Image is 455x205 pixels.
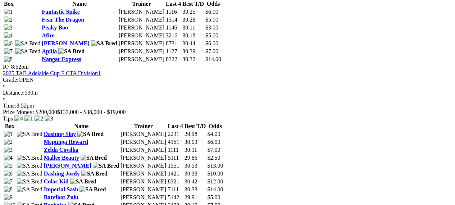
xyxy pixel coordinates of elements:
[44,178,69,184] a: Colac Kid
[182,0,204,8] th: Best T/D
[4,1,14,7] span: Box
[167,138,183,146] td: 4151
[182,40,204,47] td: 30.44
[15,40,41,47] img: SA Bred
[81,170,108,177] img: SA Bred
[120,178,167,185] td: [PERSON_NAME]
[207,178,223,184] span: $12.00
[120,170,167,177] td: [PERSON_NAME]
[205,0,222,8] th: Odds
[44,170,80,177] a: Dashing Jordy
[207,155,220,161] span: $2.50
[167,131,183,138] td: 2231
[4,163,13,169] img: 5
[3,90,24,96] span: Distance:
[4,147,13,153] img: 3
[44,194,78,200] a: Barefoot Zulu
[42,40,89,46] a: [PERSON_NAME]
[120,154,167,161] td: [PERSON_NAME]
[44,163,91,169] a: [PERSON_NAME]
[4,32,13,39] img: 4
[3,102,452,109] div: 8:52pm
[207,123,223,130] th: Odds
[45,115,53,122] img: 3
[205,32,218,38] span: $5.00
[184,170,206,177] td: 30.38
[118,56,165,63] td: [PERSON_NAME]
[182,48,204,55] td: 30.39
[120,138,167,146] td: [PERSON_NAME]
[184,194,206,201] td: 29.91
[167,186,183,193] td: 7111
[3,64,10,70] span: R7
[42,32,54,38] a: Afire
[17,155,42,161] img: SA Bred
[184,186,206,193] td: 30.33
[167,154,183,161] td: 5111
[184,123,206,130] th: Best T/D
[42,48,57,54] a: Apilla
[91,40,117,47] img: SA Bred
[4,155,13,161] img: 4
[4,17,13,23] img: 2
[79,186,106,193] img: SA Bred
[4,178,13,185] img: 7
[4,56,13,63] img: 8
[17,186,42,193] img: SA Bred
[118,0,165,8] th: Trainer
[184,146,206,154] td: 30.11
[167,178,183,185] td: 8321
[44,147,78,153] a: Zelda Covilha
[44,123,120,130] th: Name
[41,0,118,8] th: Name
[44,139,88,145] a: Mepunga Reward
[4,24,13,31] img: 3
[42,24,68,31] a: Peaky Boo
[3,77,19,83] span: Grade:
[4,40,13,47] img: 6
[182,56,204,63] td: 30.32
[167,170,183,177] td: 1421
[165,40,181,47] td: 8731
[4,186,13,193] img: 8
[58,48,85,55] img: SA Bred
[3,109,452,115] div: Prize Money: $200,000
[205,17,218,23] span: $5.00
[118,24,165,31] td: [PERSON_NAME]
[207,163,223,169] span: $13.00
[184,138,206,146] td: 30.03
[4,194,13,201] img: 9
[3,96,5,102] span: •
[4,9,13,15] img: 1
[167,194,183,201] td: 5142
[44,131,76,137] a: Dashing Slay
[3,83,5,89] span: •
[44,155,79,161] a: Mallee Beauty
[182,8,204,15] td: 30.25
[205,24,218,31] span: $3.00
[42,17,84,23] a: Fear The Dragon
[207,186,223,192] span: $14.00
[70,178,96,185] img: SA Bred
[207,131,220,137] span: $4.00
[120,146,167,154] td: [PERSON_NAME]
[118,32,165,39] td: [PERSON_NAME]
[165,24,181,31] td: 1146
[11,64,29,70] span: 8:52pm
[184,178,206,185] td: 30.42
[120,123,167,130] th: Trainer
[167,146,183,154] td: 1111
[17,163,42,169] img: SA Bred
[207,170,223,177] span: $10.00
[17,170,42,177] img: SA Bred
[207,147,220,153] span: $7.00
[17,131,42,137] img: SA Bred
[205,40,218,46] span: $6.00
[165,16,181,23] td: 1314
[57,109,126,115] span: $137,000 - $38,000 - $19,000
[14,115,23,122] img: 4
[4,131,13,137] img: 1
[4,48,13,55] img: 7
[15,48,41,55] img: SA Bred
[3,90,452,96] div: 530m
